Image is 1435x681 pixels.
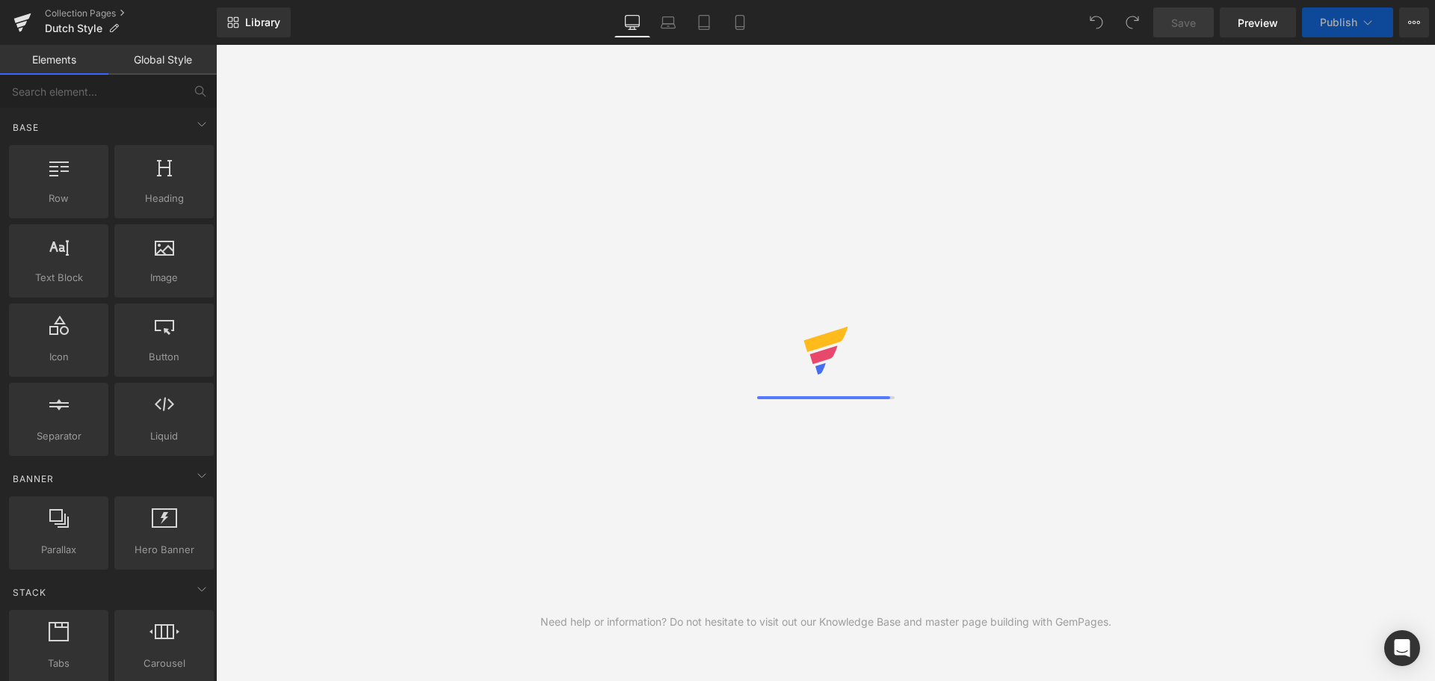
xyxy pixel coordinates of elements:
span: Icon [13,349,104,365]
a: Global Style [108,45,217,75]
span: Parallax [13,542,104,558]
span: Preview [1238,15,1278,31]
button: Undo [1081,7,1111,37]
a: Tablet [686,7,722,37]
span: Carousel [119,656,209,671]
span: Banner [11,472,55,486]
span: Publish [1320,16,1357,28]
span: Text Block [13,270,104,286]
button: Redo [1117,7,1147,37]
span: Base [11,120,40,135]
span: Separator [13,428,104,444]
span: Hero Banner [119,542,209,558]
span: Dutch Style [45,22,102,34]
a: New Library [217,7,291,37]
span: Tabs [13,656,104,671]
div: Need help or information? Do not hesitate to visit out our Knowledge Base and master page buildin... [540,614,1111,630]
span: Library [245,16,280,29]
span: Image [119,270,209,286]
span: Stack [11,585,48,600]
div: Open Intercom Messenger [1384,630,1420,666]
span: Liquid [119,428,209,444]
button: More [1399,7,1429,37]
a: Collection Pages [45,7,217,19]
span: Row [13,191,104,206]
a: Desktop [614,7,650,37]
span: Save [1171,15,1196,31]
span: Heading [119,191,209,206]
button: Publish [1302,7,1393,37]
a: Mobile [722,7,758,37]
span: Button [119,349,209,365]
a: Laptop [650,7,686,37]
a: Preview [1220,7,1296,37]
